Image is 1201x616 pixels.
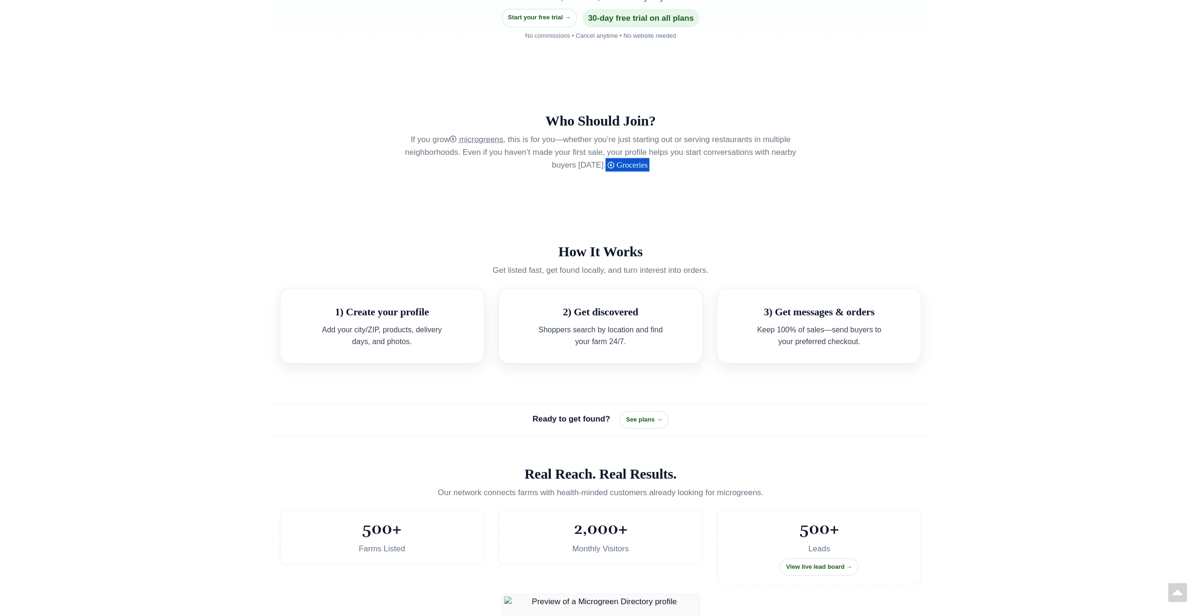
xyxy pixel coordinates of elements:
[280,31,922,41] p: No commissions • Cancel anytime • No website needed
[507,519,694,538] strong: 2,000+
[289,542,475,555] div: Farms Listed
[582,9,699,27] span: 30‑day free trial on all plans
[502,9,577,27] a: Start your free trial →
[319,324,445,348] p: Add your city/ZIP, products, delivery days, and photos.
[507,542,694,555] div: Monthly Visitors
[511,306,690,318] h3: 2) Get discovered
[389,466,812,481] h2: Real Reach. Real Results.
[756,324,882,348] p: Keep 100% of sales—send buyers to your preferred checkout.
[620,411,668,429] a: See plans →
[780,558,858,576] a: View live lead board →
[605,158,649,172] div: Groceries
[726,519,912,538] strong: 500+
[538,324,663,348] p: Shoppers search by location and find your farm 24/7.
[730,306,908,318] h3: 3) Get messages & orders
[389,244,812,259] h2: How It Works
[293,306,471,318] h3: 1) Create your profile
[450,135,503,144] a: microgreens
[289,519,475,538] strong: 500+
[389,113,812,128] h2: Who Should Join?
[397,264,803,277] p: Get listed fast, get found locally, and turn interest into orders.
[726,542,912,555] div: Leads
[616,160,650,169] span: Groceries
[532,414,610,423] span: Ready to get found?
[397,133,803,172] p: If you grow , this is for you—whether you’re just starting out or serving restaurants in multiple...
[459,135,504,144] span: microgreens
[397,486,803,499] p: Our network connects farms with health‑minded customers already looking for microgreens.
